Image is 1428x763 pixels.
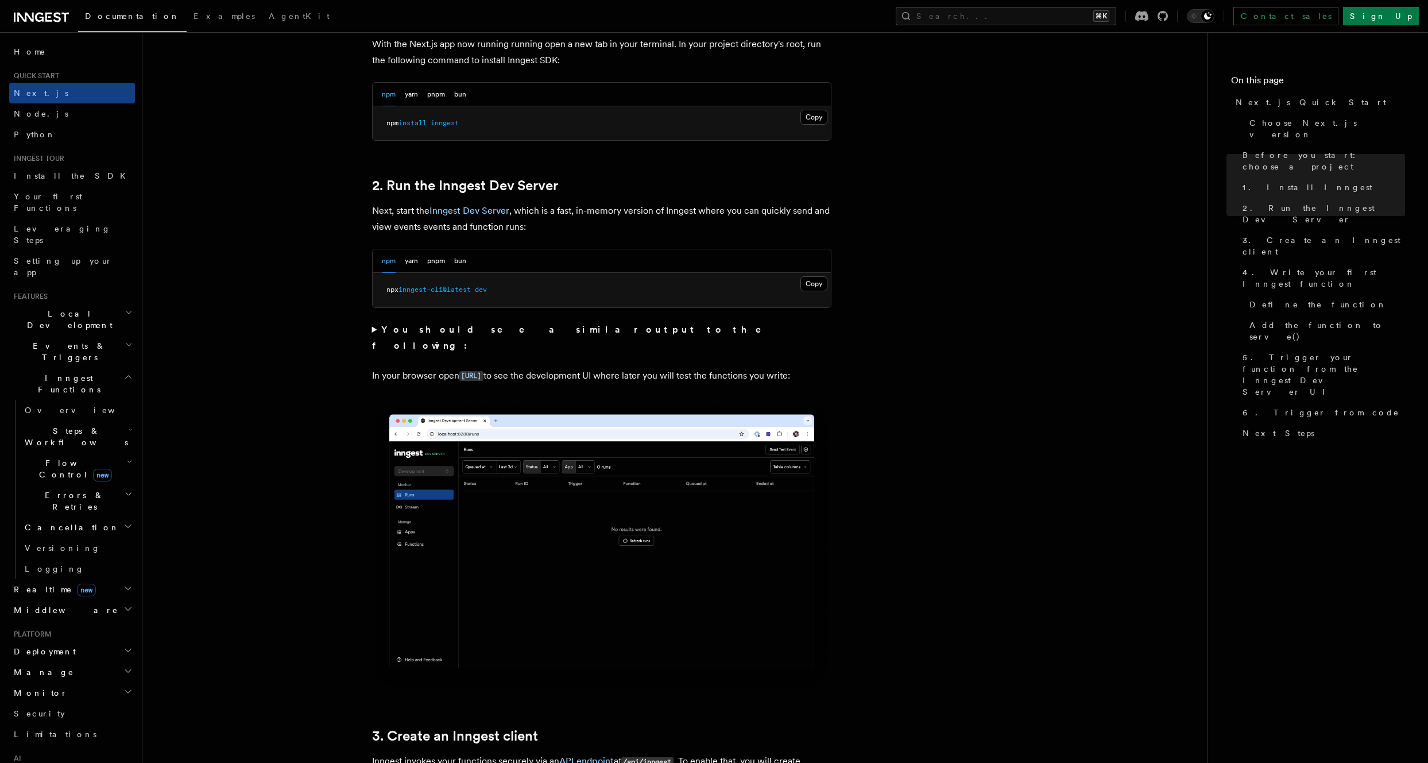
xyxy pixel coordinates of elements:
button: pnpm [427,249,445,273]
span: Events & Triggers [9,340,125,363]
a: 3. Create an Inngest client [1238,230,1405,262]
button: pnpm [427,83,445,106]
span: Node.js [14,109,68,118]
a: 5. Trigger your function from the Inngest Dev Server UI [1238,347,1405,402]
span: 3. Create an Inngest client [1243,234,1405,257]
span: Limitations [14,730,96,739]
span: Choose Next.js version [1249,117,1405,140]
button: Events & Triggers [9,336,135,368]
strong: You should see a similar output to the following: [372,324,778,351]
span: Next Steps [1243,427,1314,439]
span: new [77,584,96,596]
span: Middleware [9,604,118,616]
span: npx [386,286,398,294]
a: Sign Up [1343,7,1419,25]
button: bun [454,83,466,106]
button: Monitor [9,683,135,703]
span: Errors & Retries [20,490,125,512]
span: 4. Write your first Inngest function [1243,267,1405,290]
span: Your first Functions [14,192,82,213]
button: Cancellation [20,517,135,538]
span: Realtime [9,584,96,595]
span: Deployment [9,646,76,657]
span: Documentation [85,11,180,21]
a: Limitations [9,724,135,745]
kbd: ⌘K [1093,10,1109,22]
a: Your first Functions [9,186,135,218]
p: Next, start the , which is a fast, in-memory version of Inngest where you can quickly send and vi... [372,203,831,235]
span: Monitor [9,687,68,699]
a: Security [9,703,135,724]
p: With the Next.js app now running running open a new tab in your terminal. In your project directo... [372,36,831,68]
summary: You should see a similar output to the following: [372,322,831,354]
span: Next.js Quick Start [1236,97,1386,108]
span: Add the function to serve() [1249,319,1405,342]
a: Next.js Quick Start [1231,92,1405,113]
span: Inngest Functions [9,372,124,395]
span: Examples [194,11,255,21]
span: Local Development [9,308,125,331]
img: Inngest Dev Server's 'Runs' tab with no data [372,403,831,692]
a: Examples [187,3,262,31]
button: Deployment [9,641,135,662]
span: Setting up your app [14,256,113,277]
a: Home [9,41,135,62]
span: dev [475,286,487,294]
button: npm [382,249,396,273]
button: bun [454,249,466,273]
a: Contact sales [1233,7,1338,25]
span: 1. Install Inngest [1243,182,1372,193]
span: Quick start [9,71,59,80]
a: Documentation [78,3,187,32]
button: Manage [9,662,135,683]
div: Inngest Functions [9,400,135,579]
button: npm [382,83,396,106]
button: Flow Controlnew [20,453,135,485]
a: AgentKit [262,3,336,31]
a: 2. Run the Inngest Dev Server [1238,198,1405,230]
span: Security [14,709,65,718]
button: Inngest Functions [9,368,135,400]
a: Versioning [20,538,135,558]
span: new [93,469,112,481]
button: Toggle dark mode [1187,9,1214,23]
span: Platform [9,630,52,639]
a: Next Steps [1238,423,1405,444]
a: 6. Trigger from code [1238,402,1405,423]
a: 4. Write your first Inngest function [1238,262,1405,294]
span: 6. Trigger from code [1243,407,1399,418]
a: 2. Run the Inngest Dev Server [372,178,558,194]
a: Leveraging Steps [9,218,135,251]
span: Manage [9,666,74,678]
span: Home [14,46,46,57]
span: inngest [431,119,459,127]
span: 5. Trigger your function from the Inngest Dev Server UI [1243,352,1405,398]
button: Copy [800,276,827,291]
span: Install the SDK [14,171,133,180]
span: Define the function [1249,299,1387,310]
a: Next.js [9,83,135,103]
button: Copy [800,110,827,125]
a: Install the SDK [9,165,135,186]
span: Inngest tour [9,154,64,163]
span: Steps & Workflows [20,425,128,448]
span: Python [14,130,56,139]
a: Overview [20,400,135,421]
a: Choose Next.js version [1245,113,1405,145]
a: Python [9,124,135,145]
span: Features [9,292,48,301]
a: Add the function to serve() [1245,315,1405,347]
button: Search...⌘K [896,7,1116,25]
button: yarn [405,249,418,273]
span: Logging [25,564,84,573]
a: 1. Install Inngest [1238,177,1405,198]
code: [URL] [459,371,483,381]
span: Next.js [14,88,68,98]
button: Middleware [9,600,135,621]
h4: On this page [1231,74,1405,92]
button: Steps & Workflows [20,421,135,453]
a: Node.js [9,103,135,124]
a: Logging [20,558,135,579]
a: Before you start: choose a project [1238,145,1405,177]
button: Errors & Retries [20,485,135,517]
